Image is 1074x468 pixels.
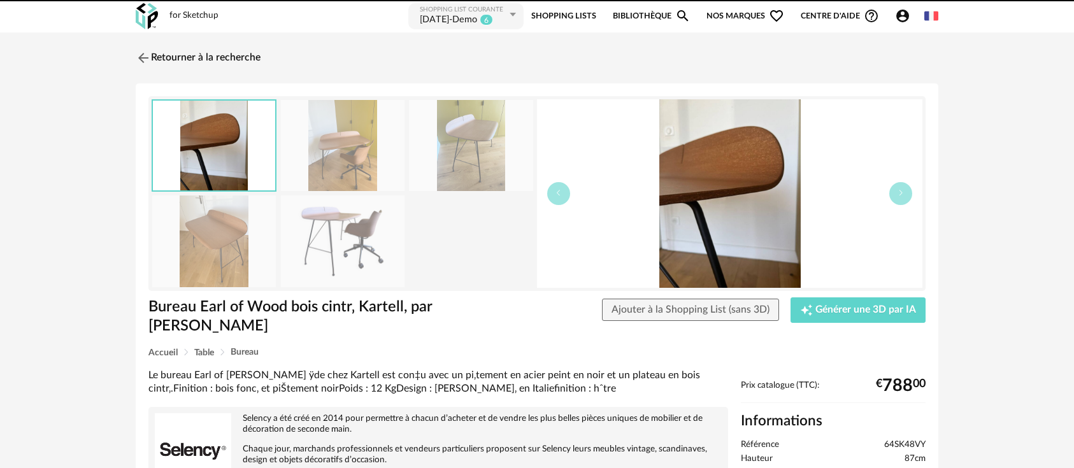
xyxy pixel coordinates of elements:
[741,439,779,451] span: Référence
[905,453,926,465] span: 87cm
[155,413,722,435] p: Selency a été créé en 2014 pour permettre à chacun d’acheter et de vendre les plus belles pièces ...
[864,8,879,24] span: Help Circle Outline icon
[769,8,784,24] span: Heart Outline icon
[602,299,779,322] button: Ajouter à la Shopping List (sans 3D)
[152,195,276,287] img: bureau-earl-of-wood-bois-cintre-kartell-par-stark_original.png
[741,412,926,430] h2: Informations
[148,369,728,396] div: Le bureau Earl of [PERSON_NAME] ÿde chez Kartell est con‡u avec un pi‚tement en acier peint en no...
[801,8,879,24] span: Centre d'aideHelp Circle Outline icon
[480,14,493,25] sup: 6
[612,304,770,315] span: Ajouter à la Shopping List (sans 3D)
[895,8,916,24] span: Account Circle icon
[155,444,722,465] p: Chaque jour, marchands professionnels et vendeurs particuliers proposent sur Selency leurs meuble...
[169,10,218,22] div: for Sketchup
[800,304,813,316] span: Creation icon
[148,297,465,336] h1: Bureau Earl of Wood bois cintr‚ Kartell, par [PERSON_NAME]
[675,8,691,24] span: Magnify icon
[531,2,596,31] a: Shopping Lists
[815,305,916,315] span: Générer une 3D par IA
[882,381,913,391] span: 788
[876,381,926,391] div: € 00
[420,6,506,14] div: Shopping List courante
[136,50,151,66] img: svg+xml;base64,PHN2ZyB3aWR0aD0iMjQiIGhlaWdodD0iMjQiIHZpZXdCb3g9IjAgMCAyNCAyNCIgZmlsbD0ibm9uZSIgeG...
[895,8,910,24] span: Account Circle icon
[281,195,405,287] img: bureau-earl-of-wood-bois-cintre-kartell-par-stark_original.png
[537,99,922,288] img: bureau-earl-of-wood-bois-cintre-kartell-par-stark_original.png
[409,100,533,191] img: bureau-earl-of-wood-bois-cintre-kartell-par-stark_original.png
[231,348,259,357] span: Bureau
[194,348,214,357] span: Table
[706,2,784,31] span: Nos marques
[613,2,691,31] a: BibliothèqueMagnify icon
[420,14,477,27] div: Sept11-Demo
[136,44,261,72] a: Retourner à la recherche
[791,297,926,323] button: Creation icon Générer une 3D par IA
[741,380,926,404] div: Prix catalogue (TTC):
[924,9,938,23] img: fr
[153,101,275,190] img: bureau-earl-of-wood-bois-cintre-kartell-par-stark_original.png
[148,348,178,357] span: Accueil
[281,100,405,191] img: bureau-earl-of-wood-bois-cintre-kartell-par-stark_original.png
[148,348,926,357] div: Breadcrumb
[884,439,926,451] span: 64SK48VY
[741,453,773,465] span: Hauteur
[136,3,158,29] img: OXP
